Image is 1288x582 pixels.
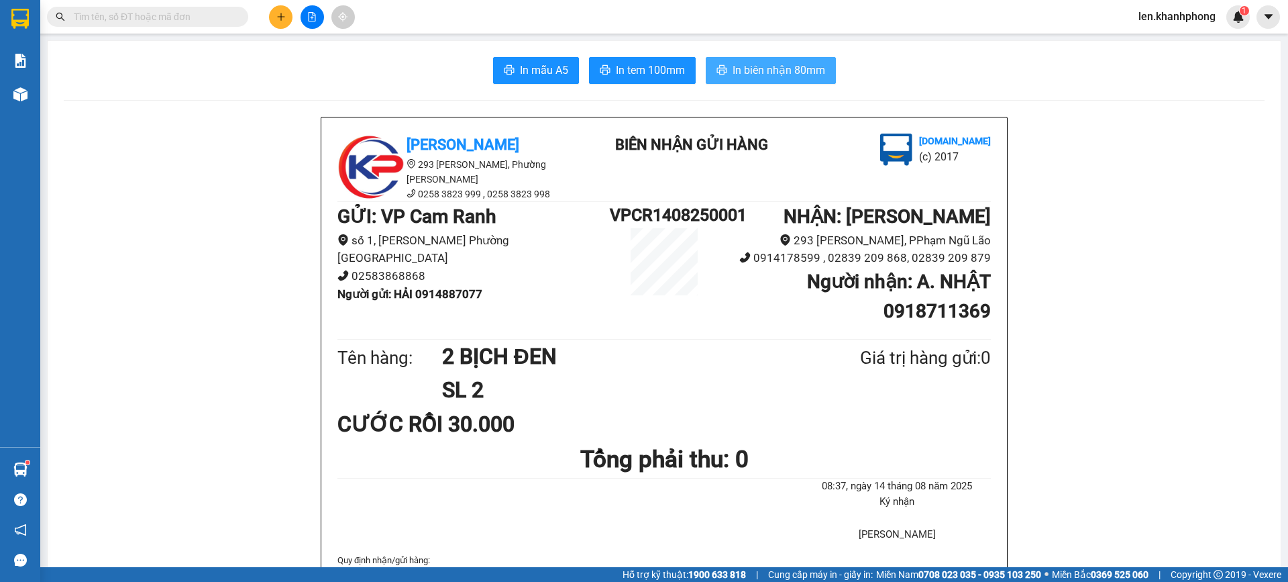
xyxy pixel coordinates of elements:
button: file-add [301,5,324,29]
span: caret-down [1263,11,1275,23]
span: In mẫu A5 [520,62,568,79]
img: logo-vxr [11,9,29,29]
img: icon-new-feature [1232,11,1244,23]
input: Tìm tên, số ĐT hoặc mã đơn [74,9,232,24]
span: 1 [1242,6,1246,15]
li: VP [PERSON_NAME] [93,57,178,72]
li: 08:37, ngày 14 tháng 08 năm 2025 [804,479,991,495]
b: Người nhận : A. NHẬT 0918711369 [807,271,991,322]
span: Miền Bắc [1052,567,1148,582]
img: logo.jpg [337,134,405,201]
span: message [14,554,27,567]
span: Cung cấp máy in - giấy in: [768,567,873,582]
span: phone [739,252,751,263]
span: len.khanhphong [1128,8,1226,25]
b: BIÊN NHẬN GỬI HÀNG [615,136,768,153]
span: phone [407,189,416,198]
img: warehouse-icon [13,463,28,477]
li: 0258 3823 999 , 0258 3823 998 [337,187,579,201]
h1: 2 BỊCH ĐEN [442,340,795,373]
button: plus [269,5,292,29]
span: environment [93,75,102,84]
span: In biên nhận 80mm [733,62,825,79]
img: warehouse-icon [13,87,28,101]
b: Người gửi : HẢI 0914887077 [337,287,482,301]
span: | [1159,567,1161,582]
span: Hỗ trợ kỹ thuật: [623,567,746,582]
span: aim [338,12,347,21]
li: Ký nhận [804,494,991,510]
span: | [756,567,758,582]
span: In tem 100mm [616,62,685,79]
button: printerIn biên nhận 80mm [706,57,836,84]
span: environment [7,89,16,99]
span: environment [337,234,349,246]
button: caret-down [1256,5,1280,29]
img: logo.jpg [880,134,912,166]
div: CƯỚC RỒI 30.000 [337,407,553,441]
button: aim [331,5,355,29]
sup: 1 [25,460,30,465]
sup: 1 [1240,6,1249,15]
span: file-add [307,12,317,21]
span: environment [780,234,791,246]
span: notification [14,524,27,536]
span: ⚪️ [1044,572,1049,577]
span: Miền Nam [876,567,1041,582]
h1: VPCR1408250001 [610,202,718,228]
img: solution-icon [13,54,28,68]
strong: 0369 525 060 [1091,569,1148,580]
b: NHẬN : [PERSON_NAME] [784,205,991,228]
span: search [56,12,65,21]
li: [PERSON_NAME] [7,7,195,32]
button: printerIn mẫu A5 [493,57,579,84]
span: question-circle [14,493,27,506]
li: VP VP [PERSON_NAME] [7,57,93,87]
li: 293 [PERSON_NAME], PPhạm Ngũ Lão [718,232,991,250]
span: plus [276,12,286,21]
span: printer [504,64,515,77]
button: printerIn tem 100mm [589,57,696,84]
span: printer [600,64,610,77]
li: 02583868868 [337,267,610,285]
li: số 1, [PERSON_NAME] Phường [GEOGRAPHIC_DATA] [337,232,610,267]
strong: 1900 633 818 [688,569,746,580]
span: printer [716,64,727,77]
b: GỬI : VP Cam Ranh [337,205,496,228]
div: Tên hàng: [337,344,442,372]
strong: 0708 023 035 - 0935 103 250 [918,569,1041,580]
b: [PERSON_NAME] [407,136,519,153]
b: 293 [PERSON_NAME], PPhạm Ngũ Lão [93,74,166,114]
h1: Tổng phải thu: 0 [337,441,991,478]
li: 0914178599 , 02839 209 868, 02839 209 879 [718,249,991,267]
span: environment [407,159,416,168]
span: phone [337,270,349,281]
b: [DOMAIN_NAME] [919,136,991,146]
li: 293 [PERSON_NAME], Phường [PERSON_NAME] [337,157,579,187]
h1: SL 2 [442,373,795,407]
li: [PERSON_NAME] [804,527,991,543]
img: logo.jpg [7,7,54,54]
div: Giá trị hàng gửi: 0 [795,344,991,372]
li: (c) 2017 [919,148,991,165]
span: copyright [1214,570,1223,579]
